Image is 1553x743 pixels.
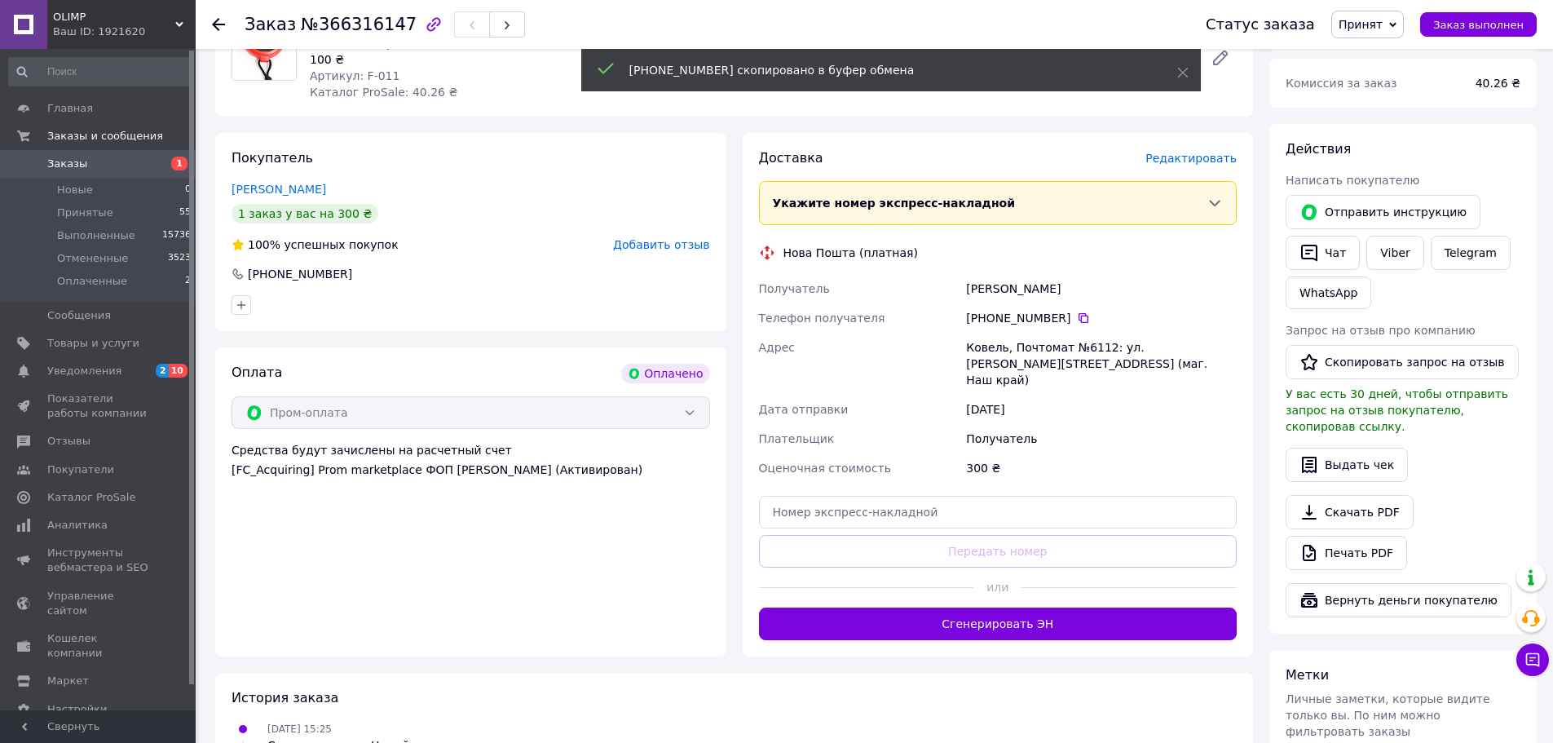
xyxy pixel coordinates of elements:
a: Telegram [1431,236,1511,270]
span: Оплаченные [57,274,127,289]
span: Уведомления [47,364,121,378]
span: Показатели работы компании [47,391,151,421]
div: 300 ₴ [963,453,1240,483]
span: Заказ [245,15,296,34]
span: Запрос на отзыв про компанию [1286,324,1476,337]
span: У вас есть 30 дней, чтобы отправить запрос на отзыв покупателю, скопировав ссылку. [1286,387,1508,433]
span: Отзывы [47,434,90,449]
div: [PHONE_NUMBER] [966,310,1237,326]
span: Инструменты вебмастера и SEO [47,546,151,575]
span: Настройки [47,702,107,717]
span: 15736 [162,228,191,243]
span: Принят [1339,18,1383,31]
span: Новые [57,183,93,197]
span: Каталог ProSale [47,490,135,505]
span: Артикул: F-011 [310,69,399,82]
span: Адрес [759,341,795,354]
div: Нова Пошта (платная) [779,245,922,261]
div: [FC_Acquiring] Prom marketplace ФОП [PERSON_NAME] (Активирован) [232,462,710,478]
span: OLIMP [53,10,175,24]
span: 2 [156,364,169,378]
span: Заказы и сообщения [47,129,163,144]
span: Получатель [759,282,830,295]
span: Сообщения [47,308,111,323]
span: 1 [171,157,188,170]
span: Телефон получателя [759,312,885,325]
input: Номер экспресс-накладной [759,496,1238,529]
button: Сгенерировать ЭН [759,608,1238,640]
span: 3523 [168,251,191,266]
span: Укажите номер экспресс-накладной [773,197,1016,210]
button: Заказ выполнен [1420,12,1537,37]
button: Скопировать запрос на отзыв [1286,345,1519,379]
button: Чат с покупателем [1516,643,1549,676]
span: Отмененные [57,251,128,266]
span: Дата отправки [759,403,849,416]
span: Метки [1286,667,1329,683]
span: Аналитика [47,518,108,533]
div: Ковель, Почтомат №6112: ул. [PERSON_NAME][STREET_ADDRESS] (маг. Наш край) [963,333,1240,395]
span: Выполненные [57,228,135,243]
button: Выдать чек [1286,448,1408,482]
span: Покупатели [47,462,114,477]
span: Оценочная стоимость [759,462,892,475]
span: 0 [185,183,191,197]
a: Печать PDF [1286,536,1407,570]
span: или [973,579,1021,595]
span: Написать покупателю [1286,174,1419,187]
div: 100 ₴ [310,51,610,68]
div: Вернуться назад [212,16,225,33]
span: Комиссия за заказ [1286,77,1397,90]
span: Принятые [57,206,113,220]
span: [DATE] 15:25 [267,723,332,735]
span: Заказы [47,157,87,171]
span: Заказ выполнен [1433,19,1524,31]
span: 100% [248,238,280,251]
span: 2 [185,274,191,289]
div: Получатель [963,424,1240,453]
span: Кошелек компании [47,631,151,661]
div: успешных покупок [232,237,399,253]
div: Средства будут зачислены на расчетный счет [232,442,710,478]
span: 10 [169,364,188,378]
div: [DATE] [963,395,1240,424]
div: [PHONE_NUMBER] [246,266,354,282]
a: [PERSON_NAME] [232,183,326,196]
div: [PERSON_NAME] [963,274,1240,303]
span: Управление сайтом [47,589,151,618]
span: Покупатель [232,150,313,166]
a: Viber [1366,236,1423,270]
span: Редактировать [1145,152,1237,165]
span: Оплата [232,365,282,380]
a: WhatsApp [1286,276,1371,309]
span: Доставка [759,150,823,166]
span: Плательщик [759,432,835,445]
span: Маркет [47,674,89,688]
span: Добавить отзыв [613,238,709,251]
div: Оплачено [621,364,709,383]
div: 1 заказ у вас на 300 ₴ [232,204,378,223]
span: Товары и услуги [47,336,139,351]
div: Ваш ID: 1921620 [53,24,196,39]
button: Вернуть деньги покупателю [1286,583,1511,617]
span: Готово к отправке [310,37,421,50]
div: [PHONE_NUMBER] скопировано в буфер обмена [629,62,1136,78]
input: Поиск [8,57,192,86]
span: 40.26 ₴ [1476,77,1520,90]
span: Каталог ProSale: 40.26 ₴ [310,86,457,99]
button: Чат [1286,236,1360,270]
span: Действия [1286,141,1351,157]
button: Отправить инструкцию [1286,195,1480,229]
a: Редактировать [1204,42,1237,74]
span: Главная [47,101,93,116]
a: Скачать PDF [1286,495,1414,529]
span: №366316147 [301,15,417,34]
span: История заказа [232,690,338,705]
span: 55 [179,206,191,220]
span: Личные заметки, которые видите только вы. По ним можно фильтровать заказы [1286,692,1490,738]
div: Статус заказа [1206,16,1315,33]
